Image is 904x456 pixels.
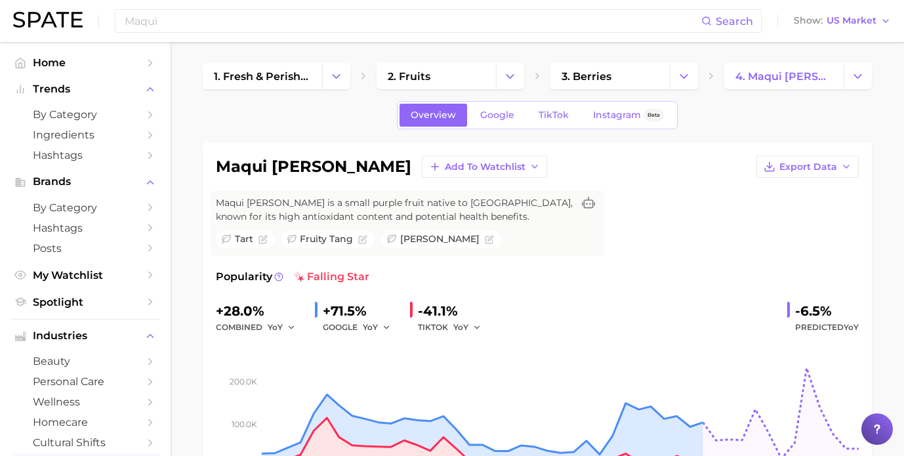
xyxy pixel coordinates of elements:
a: TikTok [527,104,580,127]
span: homecare [33,416,138,428]
img: SPATE [13,12,83,28]
div: -41.1% [418,301,490,321]
button: Change Category [322,63,350,89]
span: Industries [33,330,138,342]
span: My Watchlist [33,269,138,281]
span: 4. maqui [PERSON_NAME] [735,70,832,83]
a: by Category [10,104,160,125]
span: YoY [363,321,378,333]
button: Export Data [756,155,859,178]
div: -6.5% [795,301,859,321]
div: +28.0% [216,301,304,321]
span: Show [794,17,823,24]
a: homecare [10,412,160,432]
span: YoY [844,322,859,332]
img: falling star [294,272,304,282]
button: YoY [453,320,482,335]
button: Flag as miscategorized or irrelevant [358,235,367,244]
span: Home [33,56,138,69]
a: Spotlight [10,292,160,312]
button: YoY [268,320,296,335]
span: Trends [33,83,138,95]
span: by Category [33,108,138,121]
span: YoY [268,321,283,333]
h1: maqui [PERSON_NAME] [216,159,411,175]
a: 4. maqui [PERSON_NAME] [724,63,844,89]
div: GOOGLE [323,320,400,335]
a: by Category [10,197,160,218]
span: Predicted [795,320,859,335]
span: 1. fresh & perishable foods [214,70,311,83]
a: Home [10,52,160,73]
button: Industries [10,326,160,346]
a: Hashtags [10,218,160,238]
a: Google [469,104,525,127]
span: YoY [453,321,468,333]
span: personal care [33,375,138,388]
a: Posts [10,238,160,259]
span: Hashtags [33,149,138,161]
div: combined [216,320,304,335]
a: cultural shifts [10,432,160,453]
div: +71.5% [323,301,400,321]
button: Flag as miscategorized or irrelevant [485,235,494,244]
span: Overview [411,110,456,121]
a: beauty [10,351,160,371]
button: Change Category [670,63,698,89]
span: fruity tang [300,232,353,246]
button: Trends [10,79,160,99]
a: Hashtags [10,145,160,165]
a: 3. berries [550,63,670,89]
span: Ingredients [33,129,138,141]
span: wellness [33,396,138,408]
button: ShowUS Market [791,12,894,30]
a: InstagramBeta [582,104,675,127]
span: tart [235,232,253,246]
span: falling star [294,269,369,285]
span: Posts [33,242,138,255]
span: Hashtags [33,222,138,234]
span: cultural shifts [33,436,138,449]
span: Popularity [216,269,272,285]
button: Brands [10,172,160,192]
a: Overview [400,104,467,127]
button: Change Category [844,63,872,89]
button: Change Category [496,63,524,89]
span: Search [716,15,753,28]
button: Flag as miscategorized or irrelevant [258,235,268,244]
a: My Watchlist [10,265,160,285]
a: 1. fresh & perishable foods [203,63,322,89]
span: TikTok [539,110,569,121]
span: Beta [647,110,660,121]
button: Add to Watchlist [422,155,547,178]
a: Ingredients [10,125,160,145]
a: wellness [10,392,160,412]
span: by Category [33,201,138,214]
span: Add to Watchlist [445,161,525,173]
button: YoY [363,320,391,335]
span: Spotlight [33,296,138,308]
span: Instagram [593,110,641,121]
span: Google [480,110,514,121]
span: Export Data [779,161,837,173]
span: 3. berries [562,70,611,83]
a: 2. fruits [377,63,496,89]
span: [PERSON_NAME] [400,232,480,246]
a: personal care [10,371,160,392]
span: US Market [827,17,876,24]
span: Brands [33,176,138,188]
div: TIKTOK [418,320,490,335]
input: Search here for a brand, industry, or ingredient [123,10,701,32]
span: beauty [33,355,138,367]
span: 2. fruits [388,70,430,83]
span: Maqui [PERSON_NAME] is a small purple fruit native to [GEOGRAPHIC_DATA], known for its high antio... [216,196,573,224]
